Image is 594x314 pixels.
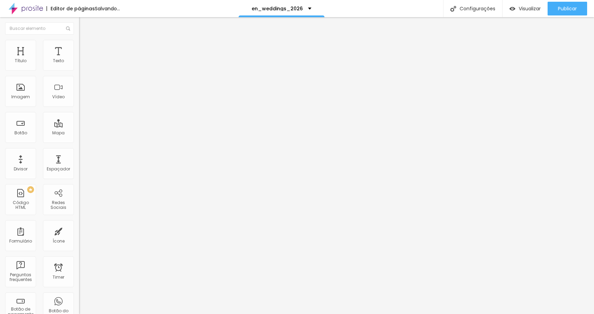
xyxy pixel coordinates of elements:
[450,6,456,12] img: Icone
[45,200,72,210] div: Redes Sociais
[252,6,303,11] p: en_weddings_2026
[5,22,74,35] input: Buscar elemento
[558,6,577,11] span: Publicar
[503,2,548,15] button: Visualizar
[14,167,27,171] div: Divisor
[509,6,515,12] img: view-1.svg
[9,239,32,244] div: Formulário
[7,272,34,282] div: Perguntas frequentes
[66,26,70,31] img: Icone
[519,6,541,11] span: Visualizar
[11,94,30,99] div: Imagem
[52,94,65,99] div: Vídeo
[7,200,34,210] div: Código HTML
[95,6,120,11] div: Salvando...
[14,131,27,135] div: Botão
[53,58,64,63] div: Texto
[79,17,594,314] iframe: Editor
[46,6,95,11] div: Editor de páginas
[53,275,64,280] div: Timer
[53,239,65,244] div: Ícone
[52,131,65,135] div: Mapa
[548,2,587,15] button: Publicar
[15,58,26,63] div: Título
[47,167,70,171] div: Espaçador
